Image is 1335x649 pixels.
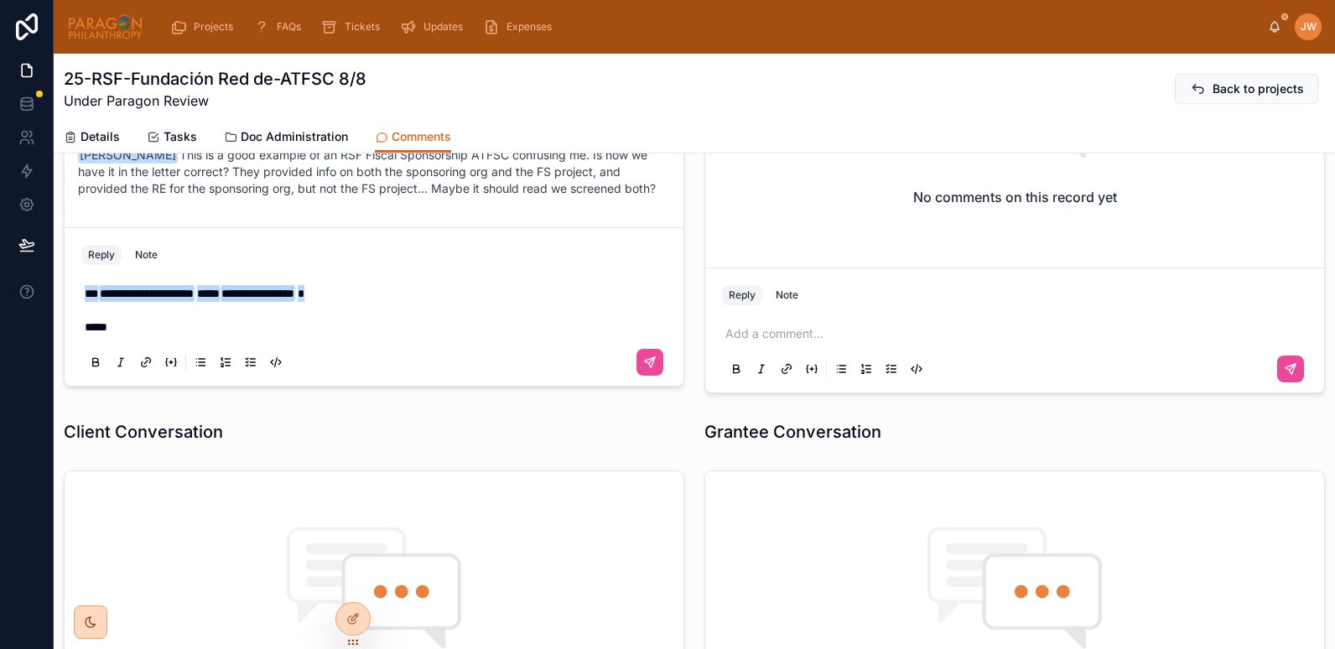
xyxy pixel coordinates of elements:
[64,420,223,444] h1: Client Conversation
[248,12,313,42] a: FAQs
[1213,80,1304,97] span: Back to projects
[478,12,564,42] a: Expenses
[224,122,348,155] a: Doc Administration
[135,248,158,262] div: Note
[395,12,475,42] a: Updates
[375,122,451,153] a: Comments
[78,146,178,164] span: [PERSON_NAME]
[194,20,233,34] span: Projects
[1301,20,1317,34] span: JW
[345,20,380,34] span: Tickets
[157,8,1268,45] div: scrollable content
[81,128,120,145] span: Details
[1175,74,1318,104] button: Back to projects
[722,285,762,305] button: Reply
[64,91,366,111] span: Under Paragon Review
[241,128,348,145] span: Doc Administration
[147,122,197,155] a: Tasks
[769,285,805,305] button: Note
[277,20,301,34] span: FAQs
[67,13,143,40] img: App logo
[81,245,122,265] button: Reply
[913,187,1117,207] h2: No comments on this record yet
[423,20,463,34] span: Updates
[165,12,245,42] a: Projects
[506,20,552,34] span: Expenses
[164,128,197,145] span: Tasks
[128,245,164,265] button: Note
[776,288,798,302] div: Note
[316,12,392,42] a: Tickets
[392,128,451,145] span: Comments
[704,420,881,444] h1: Grantee Conversation
[64,67,366,91] h1: 25-RSF-Fundación Red de-ATFSC 8/8
[64,122,120,155] a: Details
